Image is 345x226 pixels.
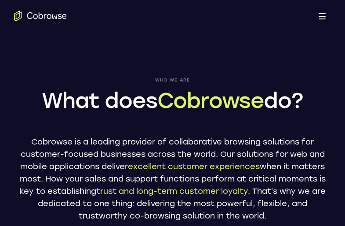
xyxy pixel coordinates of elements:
p: Cobrowse is a leading provider of collaborative browsing solutions for customer-focused businesse... [14,136,331,222]
h1: What does do? [14,86,331,115]
a: Go to the home page [14,11,67,21]
span: Cobrowse [157,88,264,113]
span: Who we are [14,78,331,83]
span: trust and long-term customer loyalty [96,186,248,196]
span: excellent customer experiences [128,162,260,171]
